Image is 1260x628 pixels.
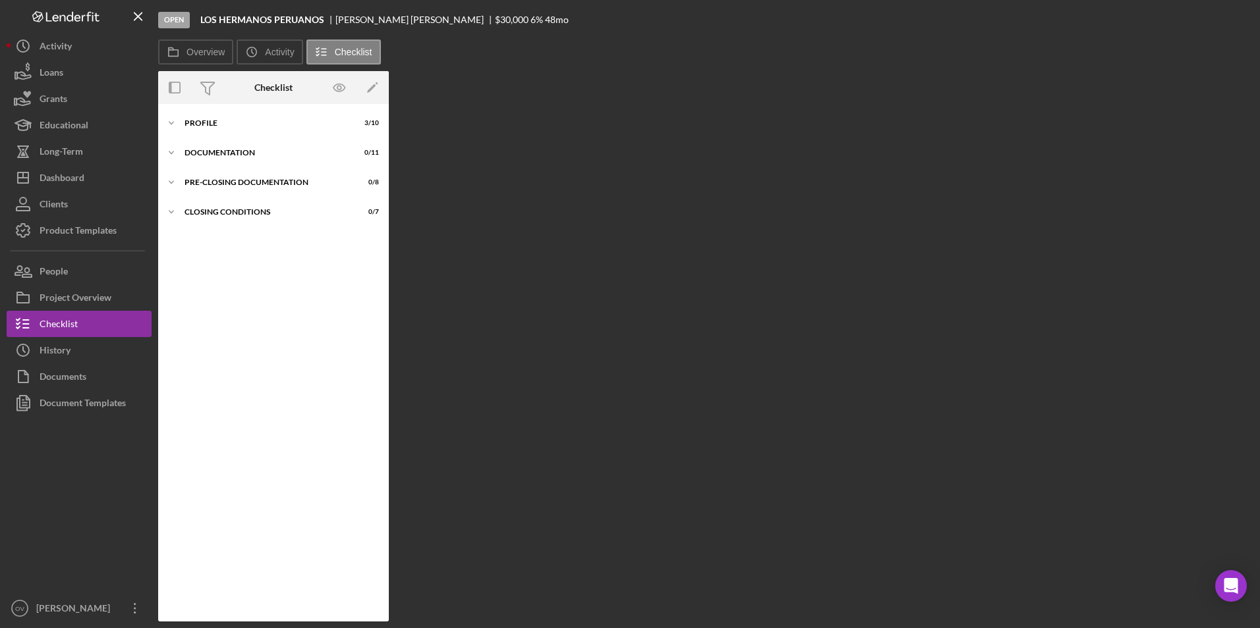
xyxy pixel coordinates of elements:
[7,217,152,244] button: Product Templates
[40,59,63,89] div: Loans
[355,149,379,157] div: 0 / 11
[7,165,152,191] button: Dashboard
[335,14,495,25] div: [PERSON_NAME] [PERSON_NAME]
[355,208,379,216] div: 0 / 7
[7,191,152,217] button: Clients
[40,112,88,142] div: Educational
[355,119,379,127] div: 3 / 10
[7,33,152,59] button: Activity
[7,138,152,165] button: Long-Term
[185,149,346,157] div: Documentation
[158,12,190,28] div: Open
[495,14,529,25] span: $30,000
[200,14,324,25] b: LOS HERMANOS PERUANOS
[33,595,119,625] div: [PERSON_NAME]
[7,595,152,621] button: OV[PERSON_NAME]
[40,284,111,314] div: Project Overview
[7,86,152,112] button: Grants
[7,390,152,416] button: Document Templates
[335,47,372,57] label: Checklist
[185,119,346,127] div: Profile
[40,217,117,247] div: Product Templates
[40,138,83,168] div: Long-Term
[40,165,84,194] div: Dashboard
[40,390,126,419] div: Document Templates
[185,178,346,186] div: Pre-Closing Documentation
[186,47,225,57] label: Overview
[355,178,379,186] div: 0 / 8
[7,311,152,337] button: Checklist
[185,208,346,216] div: Closing Conditions
[7,284,152,311] button: Project Overview
[7,59,152,86] button: Loans
[15,605,24,612] text: OV
[1215,570,1247,602] div: Open Intercom Messenger
[254,82,293,93] div: Checklist
[7,363,152,390] button: Documents
[40,86,67,115] div: Grants
[40,33,72,63] div: Activity
[7,258,152,284] button: People
[40,258,68,288] div: People
[158,39,233,65] button: Overview
[40,311,78,340] div: Checklist
[7,112,152,138] button: Educational
[40,363,86,393] div: Documents
[530,14,543,25] div: 6 %
[306,39,381,65] button: Checklist
[265,47,294,57] label: Activity
[40,191,68,221] div: Clients
[7,337,152,363] button: History
[545,14,569,25] div: 48 mo
[40,337,71,367] div: History
[237,39,302,65] button: Activity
